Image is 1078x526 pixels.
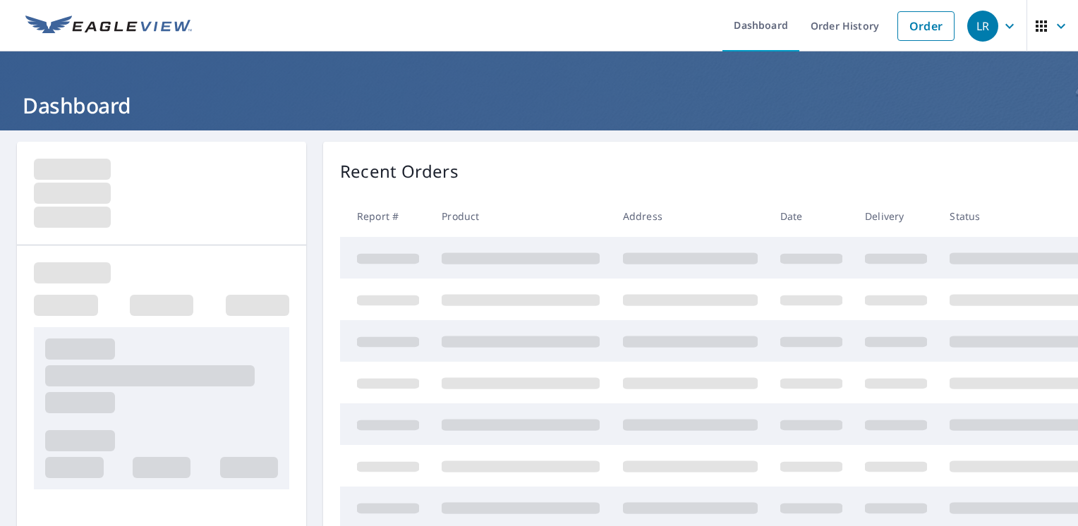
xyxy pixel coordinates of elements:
img: EV Logo [25,16,192,37]
p: Recent Orders [340,159,459,184]
a: Order [897,11,955,41]
th: Delivery [854,195,938,237]
th: Address [612,195,769,237]
h1: Dashboard [17,91,1061,120]
th: Date [769,195,854,237]
th: Product [430,195,611,237]
th: Report # [340,195,430,237]
div: LR [967,11,998,42]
